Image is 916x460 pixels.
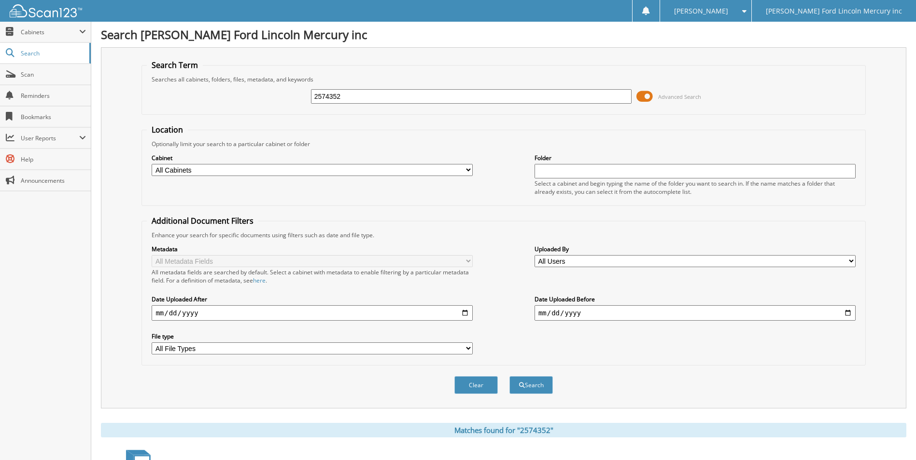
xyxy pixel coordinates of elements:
a: here [253,276,266,284]
label: File type [152,332,473,340]
div: Enhance your search for specific documents using filters such as date and file type. [147,231,860,239]
span: User Reports [21,134,79,142]
input: end [535,305,856,321]
div: Optionally limit your search to a particular cabinet or folder [147,140,860,148]
span: Bookmarks [21,113,86,121]
div: Select a cabinet and begin typing the name of the folder you want to search in. If the name match... [535,179,856,196]
label: Cabinet [152,154,473,162]
div: Matches found for "2574352" [101,423,906,437]
label: Folder [535,154,856,162]
h1: Search [PERSON_NAME] Ford Lincoln Mercury inc [101,27,906,42]
span: Scan [21,70,86,79]
button: Search [509,376,553,394]
label: Uploaded By [535,245,856,253]
label: Date Uploaded Before [535,295,856,303]
div: Searches all cabinets, folders, files, metadata, and keywords [147,75,860,83]
span: Advanced Search [658,93,701,100]
div: All metadata fields are searched by default. Select a cabinet with metadata to enable filtering b... [152,268,473,284]
button: Clear [454,376,498,394]
legend: Location [147,124,188,135]
legend: Additional Document Filters [147,216,258,226]
span: Cabinets [21,28,79,36]
span: Search [21,49,85,57]
span: Announcements [21,176,86,185]
span: [PERSON_NAME] Ford Lincoln Mercury inc [766,8,902,14]
span: [PERSON_NAME] [674,8,728,14]
img: scan123-logo-white.svg [10,4,82,17]
legend: Search Term [147,60,203,70]
label: Metadata [152,245,473,253]
span: Reminders [21,92,86,100]
span: Help [21,155,86,163]
input: start [152,305,473,321]
label: Date Uploaded After [152,295,473,303]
